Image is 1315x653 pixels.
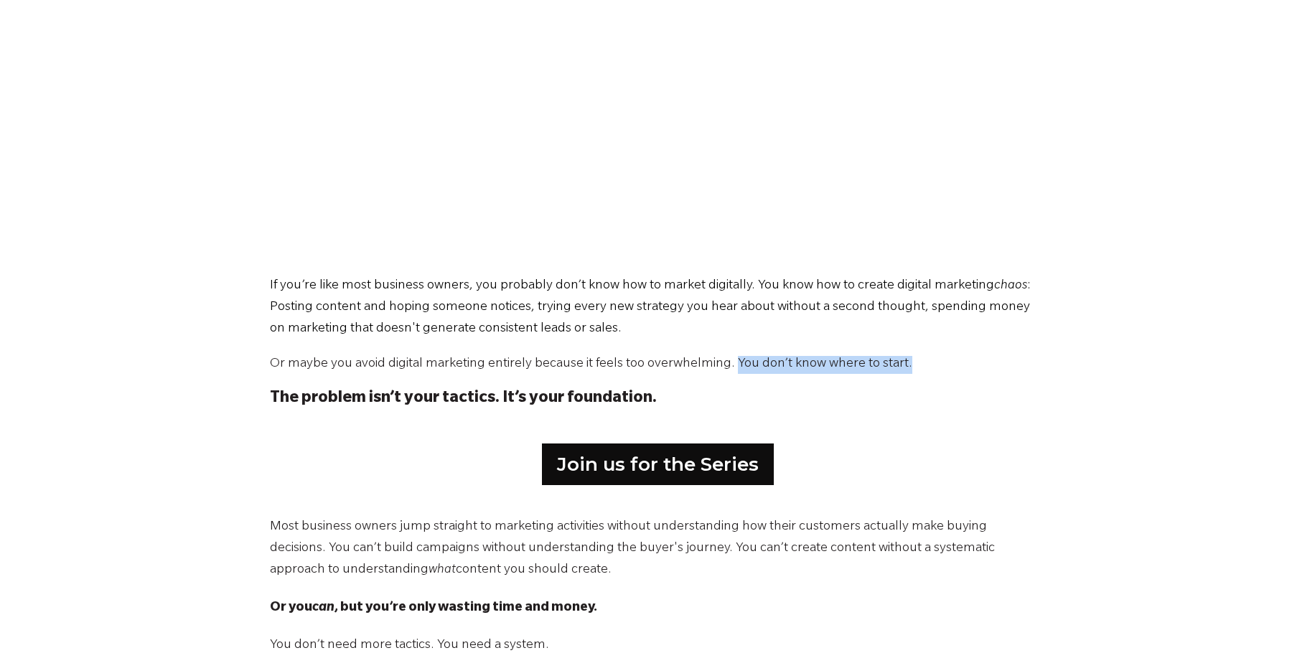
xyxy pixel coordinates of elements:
strong: , but you’re only wasting time and money. [334,601,597,616]
span: Or maybe you avoid digital marketing entirely because it feels too overwhelming. You don’t know w... [270,357,912,372]
strong: Or you [270,601,312,616]
p: Most business owners jump straight to marketing activities without understanding how their custom... [270,517,1045,581]
iframe: Chat Widget [1243,584,1315,653]
span: : Posting content and hoping someone notices, trying every new strategy you hear about without a ... [270,279,1031,337]
span: If you’re like most business owners, you probably don’t know how to market digitally. You know ho... [270,279,994,293]
span: chaos [994,279,1027,293]
em: what [429,563,456,578]
a: Join us for the Series [542,443,774,485]
em: can [312,601,334,616]
strong: The problem isn’t your tactics. It’s your foundation. [270,390,657,408]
